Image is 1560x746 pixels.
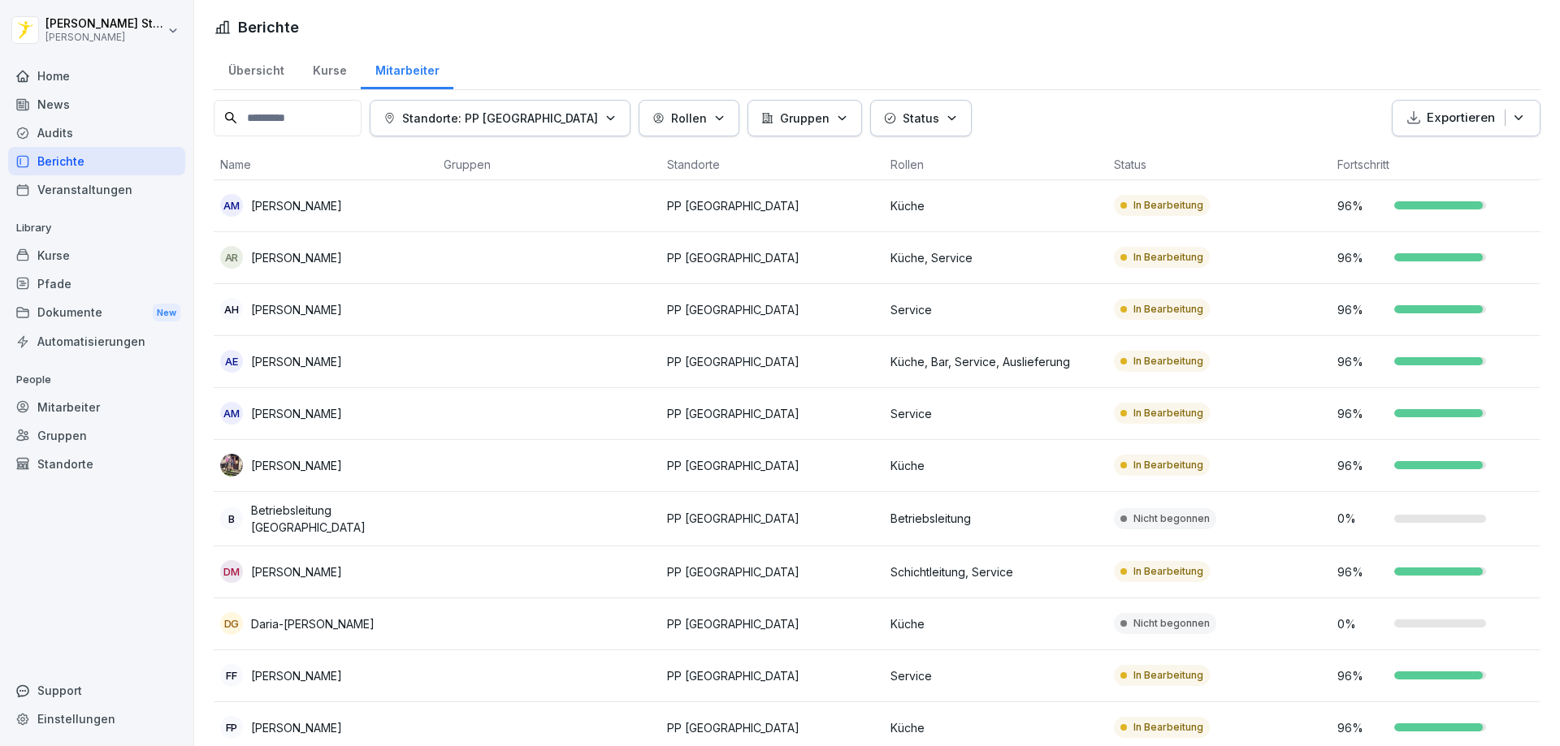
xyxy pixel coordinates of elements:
p: Service [890,405,1101,422]
p: In Bearbeitung [1133,668,1203,683]
a: Einstellungen [8,705,185,733]
div: AR [220,246,243,269]
img: wr8oxp1g4gkzyisjm8z9sexa.png [220,454,243,476]
p: Daria-[PERSON_NAME] [251,615,375,632]
p: Service [890,667,1101,684]
p: [PERSON_NAME] [251,719,342,736]
button: Rollen [639,100,739,136]
p: [PERSON_NAME] [251,563,342,580]
div: FF [220,664,243,687]
p: In Bearbeitung [1133,198,1203,213]
p: [PERSON_NAME] [251,197,342,214]
p: Library [8,215,185,241]
p: 0 % [1337,615,1386,632]
a: Standorte [8,450,185,478]
div: AH [220,298,243,321]
p: 96 % [1337,667,1386,684]
p: [PERSON_NAME] [45,32,164,43]
p: Betriebsleitung [GEOGRAPHIC_DATA] [251,502,431,536]
p: 96 % [1337,405,1386,422]
p: 0 % [1337,510,1386,527]
th: Gruppen [437,149,661,180]
div: New [153,304,180,322]
p: Rollen [671,110,707,127]
p: [PERSON_NAME] [251,405,342,422]
a: Home [8,62,185,90]
div: Pfade [8,270,185,298]
button: Gruppen [747,100,862,136]
div: Mitarbeiter [8,393,185,421]
p: Schichtleitung, Service [890,563,1101,580]
div: DG [220,612,243,635]
a: Mitarbeiter [361,48,453,89]
a: Berichte [8,147,185,175]
p: Küche [890,719,1101,736]
button: Status [870,100,972,136]
p: In Bearbeitung [1133,354,1203,369]
p: [PERSON_NAME] Stambolov [45,17,164,31]
p: [PERSON_NAME] [251,457,342,474]
div: DM [220,560,243,583]
p: [PERSON_NAME] [251,301,342,318]
a: Veranstaltungen [8,175,185,204]
p: PP [GEOGRAPHIC_DATA] [667,197,877,214]
p: People [8,367,185,393]
h1: Berichte [238,16,299,38]
div: Support [8,676,185,705]
th: Standorte [661,149,884,180]
p: PP [GEOGRAPHIC_DATA] [667,353,877,370]
p: 96 % [1337,249,1386,266]
div: AE [220,350,243,373]
p: Küche, Bar, Service, Auslieferung [890,353,1101,370]
p: [PERSON_NAME] [251,353,342,370]
a: Automatisierungen [8,327,185,356]
th: Status [1107,149,1331,180]
a: News [8,90,185,119]
p: 96 % [1337,353,1386,370]
div: FP [220,716,243,739]
button: Exportieren [1392,100,1540,136]
p: In Bearbeitung [1133,302,1203,317]
p: In Bearbeitung [1133,406,1203,420]
th: Fortschritt [1331,149,1554,180]
p: 96 % [1337,301,1386,318]
div: AM [220,194,243,217]
a: Kurse [8,241,185,270]
p: 96 % [1337,719,1386,736]
p: In Bearbeitung [1133,564,1203,579]
p: Küche [890,615,1101,632]
th: Rollen [884,149,1107,180]
a: DokumenteNew [8,298,185,328]
p: Exportieren [1427,109,1495,127]
p: PP [GEOGRAPHIC_DATA] [667,405,877,422]
a: Gruppen [8,421,185,450]
p: [PERSON_NAME] [251,667,342,684]
p: Küche, Service [890,249,1101,266]
p: 96 % [1337,563,1386,580]
p: Status [903,110,939,127]
a: Audits [8,119,185,147]
p: In Bearbeitung [1133,250,1203,265]
p: PP [GEOGRAPHIC_DATA] [667,563,877,580]
p: In Bearbeitung [1133,720,1203,735]
p: In Bearbeitung [1133,458,1203,472]
a: Kurse [298,48,361,89]
div: AM [220,402,243,425]
p: PP [GEOGRAPHIC_DATA] [667,615,877,632]
p: [PERSON_NAME] [251,249,342,266]
p: PP [GEOGRAPHIC_DATA] [667,510,877,527]
p: Küche [890,457,1101,474]
p: Service [890,301,1101,318]
p: Nicht begonnen [1133,616,1210,631]
div: B [220,507,243,530]
div: Übersicht [214,48,298,89]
